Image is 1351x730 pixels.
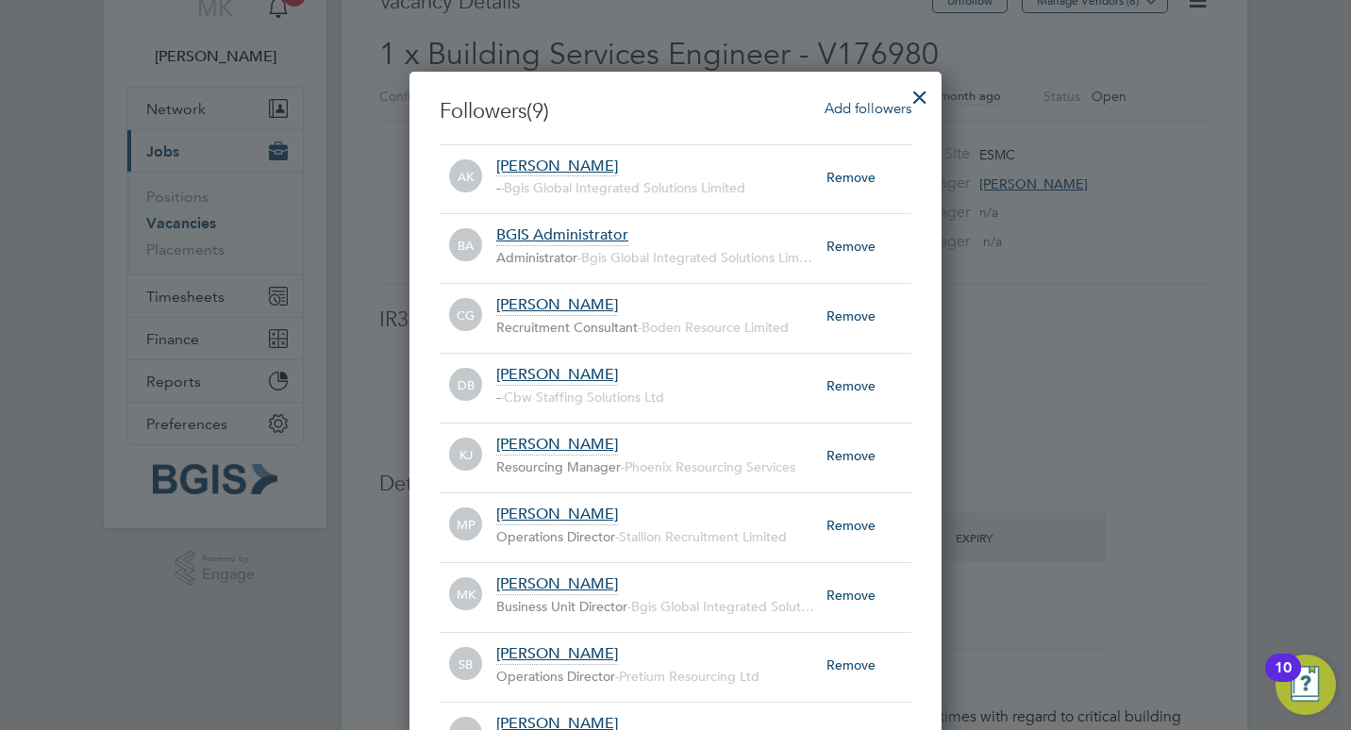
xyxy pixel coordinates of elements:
[826,157,911,198] div: Remove
[449,439,482,472] span: KJ
[615,528,619,545] span: -
[496,598,627,615] span: Business Unit Director
[496,458,621,475] span: Resourcing Manager
[826,574,911,616] div: Remove
[631,598,814,615] span: Bgis Global Integrated Solut…
[449,229,482,262] span: BA
[826,644,911,686] div: Remove
[581,249,812,266] span: Bgis Global Integrated Solutions Lim…
[449,508,482,541] span: MP
[449,578,482,611] span: MK
[496,389,500,406] span: -
[500,179,504,196] span: -
[826,435,911,476] div: Remove
[638,319,642,336] span: -
[577,249,581,266] span: -
[826,295,911,337] div: Remove
[496,528,615,545] span: Operations Director
[826,365,911,406] div: Remove
[496,574,618,593] span: [PERSON_NAME]
[496,505,618,523] span: [PERSON_NAME]
[500,389,504,406] span: -
[496,179,500,196] span: -
[619,668,759,685] span: Pretium Resourcing Ltd
[526,98,549,124] span: (9)
[826,505,911,546] div: Remove
[449,369,482,402] span: DB
[496,319,638,336] span: Recruitment Consultant
[496,225,628,244] span: BGIS Administrator
[496,295,618,314] span: [PERSON_NAME]
[1275,668,1292,692] div: 10
[496,644,618,663] span: [PERSON_NAME]
[440,98,911,125] h3: Followers
[496,668,615,685] span: Operations Director
[496,435,618,454] span: [PERSON_NAME]
[826,225,911,267] div: Remove
[1276,655,1336,715] button: Open Resource Center, 10 new notifications
[625,458,795,475] span: Phoenix Resourcing Services
[621,458,625,475] span: -
[825,99,911,117] span: Add followers
[504,179,745,196] span: Bgis Global Integrated Solutions Limited
[642,319,789,336] span: Boden Resource Limited
[504,389,664,406] span: Cbw Staffing Solutions Ltd
[496,249,577,266] span: Administrator
[449,160,482,193] span: AK
[627,598,631,615] span: -
[449,648,482,681] span: SB
[496,365,618,384] span: [PERSON_NAME]
[615,668,619,685] span: -
[449,299,482,332] span: CG
[619,528,787,545] span: Stallion Recruitment Limited
[496,157,618,175] span: [PERSON_NAME]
